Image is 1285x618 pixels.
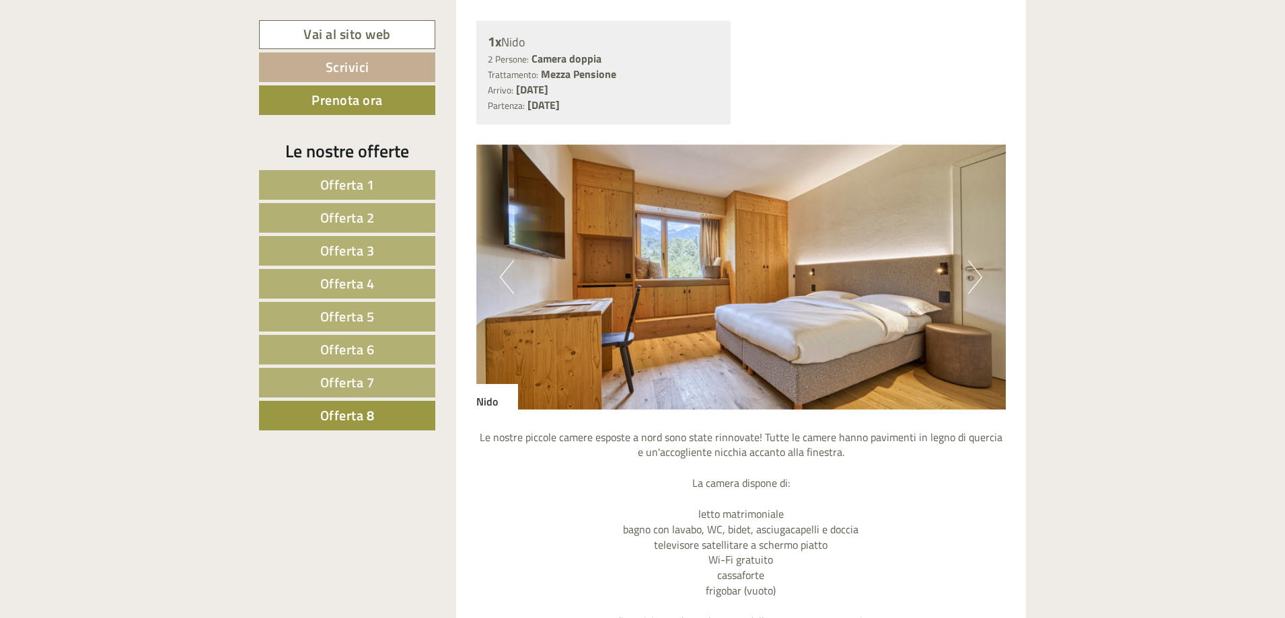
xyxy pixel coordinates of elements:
[541,66,616,82] b: Mezza Pensione
[320,174,375,195] span: Offerta 1
[259,85,435,115] a: Prenota ora
[500,260,514,294] button: Previous
[320,339,375,360] span: Offerta 6
[516,81,548,98] b: [DATE]
[320,306,375,327] span: Offerta 5
[320,405,375,426] span: Offerta 8
[531,50,601,67] b: Camera doppia
[320,372,375,393] span: Offerta 7
[320,273,375,294] span: Offerta 4
[320,207,375,228] span: Offerta 2
[488,83,513,97] small: Arrivo:
[259,139,435,163] div: Le nostre offerte
[488,99,525,112] small: Partenza:
[488,68,538,81] small: Trattamento:
[488,31,501,52] b: 1x
[259,20,435,49] a: Vai al sito web
[476,384,518,410] div: Nido
[320,240,375,261] span: Offerta 3
[968,260,982,294] button: Next
[488,32,720,52] div: Nido
[488,52,529,66] small: 2 Persone:
[476,145,1006,410] img: image
[259,52,435,82] a: Scrivici
[527,97,560,113] b: [DATE]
